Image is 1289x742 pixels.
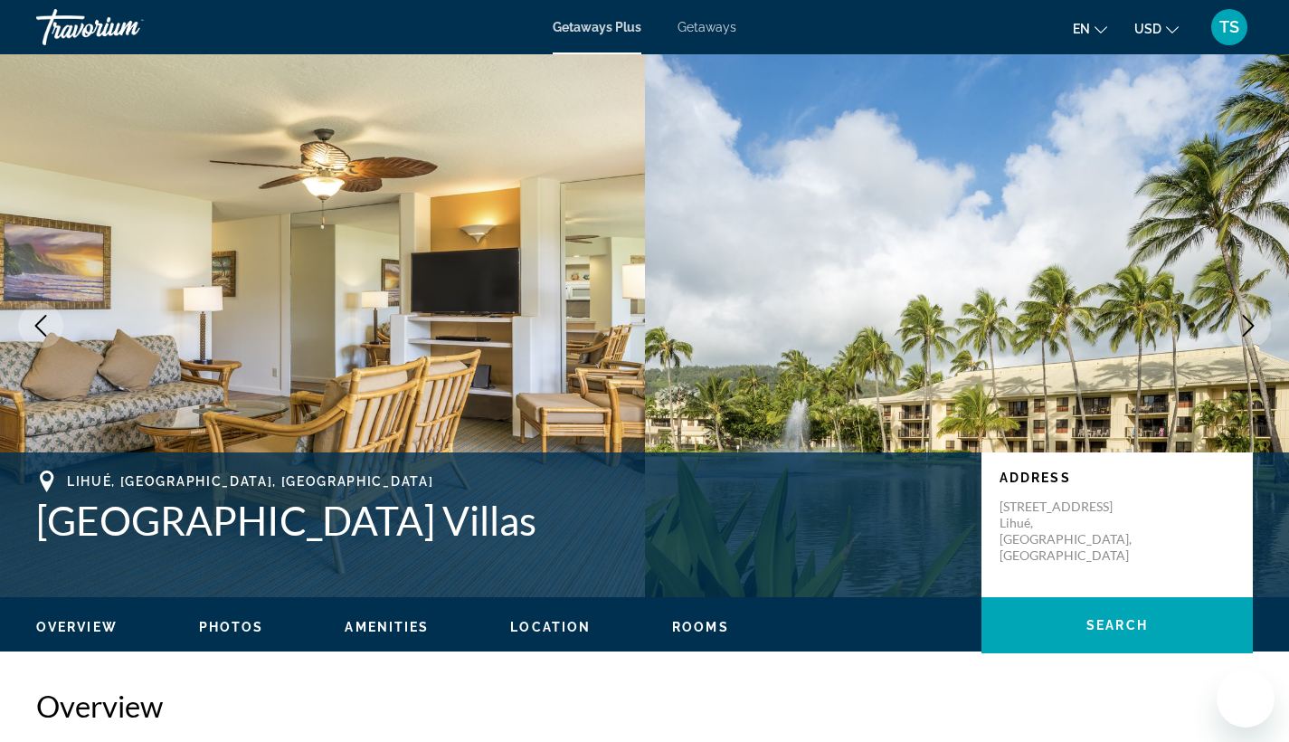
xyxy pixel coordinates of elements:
[1219,18,1239,36] span: TS
[36,619,118,635] button: Overview
[36,620,118,634] span: Overview
[36,497,963,544] h1: [GEOGRAPHIC_DATA] Villas
[672,619,729,635] button: Rooms
[1217,670,1275,728] iframe: Button to launch messaging window
[1134,15,1179,42] button: Change currency
[981,597,1253,653] button: Search
[199,619,264,635] button: Photos
[1086,618,1148,633] span: Search
[1073,22,1090,36] span: en
[510,620,591,634] span: Location
[1134,22,1161,36] span: USD
[36,4,217,51] a: Travorium
[199,620,264,634] span: Photos
[510,619,591,635] button: Location
[1206,8,1253,46] button: User Menu
[1000,471,1235,485] p: Address
[67,474,433,489] span: Lihué, [GEOGRAPHIC_DATA], [GEOGRAPHIC_DATA]
[1226,303,1271,348] button: Next image
[553,20,641,34] a: Getaways Plus
[672,620,729,634] span: Rooms
[36,688,1253,724] h2: Overview
[1073,15,1107,42] button: Change language
[18,303,63,348] button: Previous image
[345,619,429,635] button: Amenities
[345,620,429,634] span: Amenities
[1000,499,1144,564] p: [STREET_ADDRESS] Lihué, [GEOGRAPHIC_DATA], [GEOGRAPHIC_DATA]
[678,20,736,34] a: Getaways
